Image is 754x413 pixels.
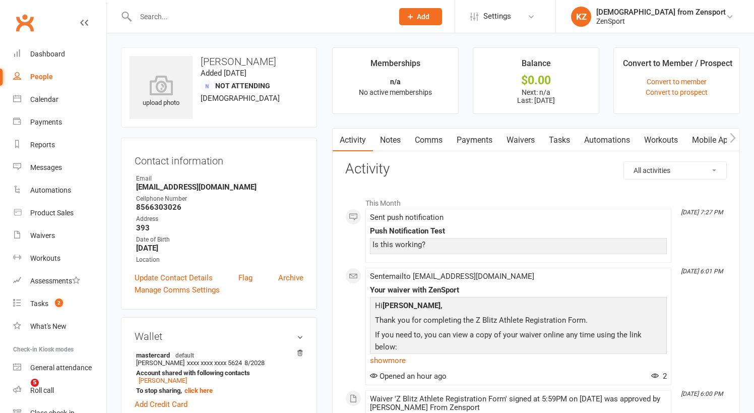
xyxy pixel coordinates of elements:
div: Address [136,214,303,224]
a: click here [184,387,213,394]
a: Dashboard [13,43,106,66]
div: General attendance [30,364,92,372]
a: Waivers [13,224,106,247]
p: If you need to, you can view a copy of your waiver online any time using the link below: [372,329,664,356]
div: Messages [30,163,62,171]
iframe: Intercom live chat [10,379,34,403]
a: Mobile App [685,129,739,152]
li: [PERSON_NAME] [135,349,303,396]
div: $0.00 [482,75,590,86]
div: Memberships [370,57,420,75]
a: Calendar [13,88,106,111]
strong: n/a [390,78,401,86]
div: upload photo [130,75,193,108]
a: Add Credit Card [135,398,187,410]
time: Added [DATE] [201,69,246,78]
a: Archive [278,272,303,284]
span: No active memberships [359,88,432,96]
strong: Account shared with following contacts [136,369,298,377]
div: [DEMOGRAPHIC_DATA] from Zensport [596,8,726,17]
div: Waiver 'Z Blitz Athlete Registration Form' signed at 5:59PM on [DATE] was approved by [PERSON_NAM... [370,395,667,412]
h3: [PERSON_NAME] [130,56,308,67]
div: Payments [30,118,62,126]
span: Settings [483,5,511,28]
div: Tasks [30,300,48,308]
div: Reports [30,141,55,149]
a: [PERSON_NAME] [139,377,187,384]
strong: [PERSON_NAME], [383,301,443,310]
a: People [13,66,106,88]
strong: [DATE] [136,244,303,253]
span: Sent push notification [370,213,444,222]
span: [DEMOGRAPHIC_DATA] [201,94,280,103]
p: Next: n/a Last: [DATE] [482,88,590,104]
div: Balance [522,57,551,75]
a: Update Contact Details [135,272,213,284]
div: Assessments [30,277,80,285]
a: Reports [13,134,106,156]
input: Search... [133,10,386,24]
h3: Wallet [135,331,303,342]
i: [DATE] 7:27 PM [681,209,723,216]
a: Activity [333,129,373,152]
div: Email [136,174,303,184]
a: Product Sales [13,202,106,224]
a: Workouts [637,129,685,152]
a: Automations [13,179,106,202]
a: Comms [408,129,450,152]
a: Payments [450,129,499,152]
div: Roll call [30,386,54,394]
a: Payments [13,111,106,134]
strong: mastercard [136,351,298,359]
i: [DATE] 6:00 PM [681,390,723,397]
h3: Contact information [135,151,303,166]
strong: [EMAIL_ADDRESS][DOMAIN_NAME] [136,183,303,192]
a: Flag [238,272,253,284]
strong: 393 [136,223,303,232]
strong: 8566303026 [136,203,303,212]
div: Waivers [30,231,55,240]
div: What's New [30,322,67,330]
div: Cellphone Number [136,194,303,204]
div: Push Notification Test [370,227,667,235]
div: Your waiver with ZenSport [370,286,667,294]
a: Automations [577,129,637,152]
a: What's New [13,315,106,338]
span: Opened an hour ago [370,372,447,381]
div: Location [136,255,303,265]
span: 8/2028 [244,359,265,367]
div: KZ [571,7,591,27]
div: ZenSport [596,17,726,26]
p: Thank you for completing the Z Blitz Athlete Registration Form. [372,314,664,329]
button: Add [399,8,442,25]
div: Product Sales [30,209,74,217]
span: xxxx xxxx xxxx 5624 [187,359,242,367]
h3: Activity [345,161,727,177]
a: Convert to member [647,78,707,86]
a: Clubworx [12,10,37,35]
a: Assessments [13,270,106,292]
a: General attendance kiosk mode [13,357,106,379]
div: People [30,73,53,81]
div: Calendar [30,95,58,103]
a: Waivers [499,129,542,152]
span: Add [417,13,429,21]
li: This Month [345,193,727,209]
div: Automations [30,186,71,194]
span: default [172,351,197,359]
div: Workouts [30,254,60,262]
a: Tasks 2 [13,292,106,315]
span: 2 [55,299,63,307]
div: Is this working? [372,241,664,249]
span: 5 [31,379,39,387]
a: Roll call [13,379,106,402]
a: Messages [13,156,106,179]
div: Convert to Member / Prospect [623,57,732,75]
a: Convert to prospect [646,88,708,96]
a: Manage Comms Settings [135,284,220,296]
div: Date of Birth [136,235,303,245]
span: Not Attending [215,82,270,90]
span: Sent email to [EMAIL_ADDRESS][DOMAIN_NAME] [370,272,534,281]
a: Workouts [13,247,106,270]
a: show more [370,353,667,368]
